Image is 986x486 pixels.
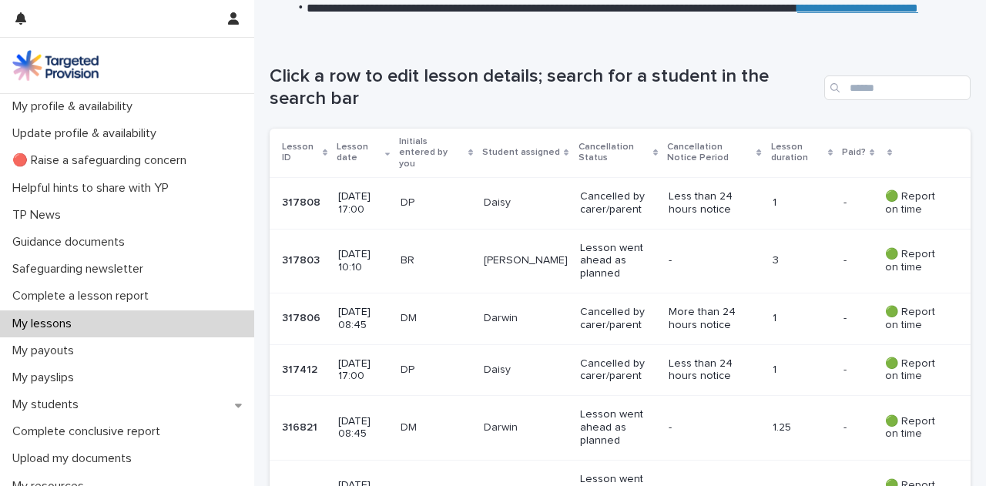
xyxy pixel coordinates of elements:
[669,254,754,267] p: -
[6,289,161,303] p: Complete a lesson report
[843,360,850,377] p: -
[484,312,568,325] p: Darwin
[580,242,656,280] p: Lesson went ahead as planned
[843,418,850,434] p: -
[282,193,324,209] p: 317808
[484,196,568,209] p: Daisy
[843,309,850,325] p: -
[338,190,388,216] p: [DATE] 17:00
[6,208,73,223] p: TP News
[270,229,971,293] tr: 317803317803 [DATE] 10:10BR[PERSON_NAME]Lesson went ahead as planned-3-- 🟢 Report on time
[6,424,173,439] p: Complete conclusive report
[484,421,568,434] p: Darwin
[270,396,971,460] tr: 316821316821 [DATE] 08:45DMDarwinLesson went ahead as planned-1.25-- 🟢 Report on time
[6,344,86,358] p: My payouts
[482,144,560,161] p: Student assigned
[667,139,753,167] p: Cancellation Notice Period
[338,248,388,274] p: [DATE] 10:10
[270,293,971,345] tr: 317806317806 [DATE] 08:45DMDarwinCancelled by carer/parentMore than 24 hours notice1-- 🟢 Report o...
[885,357,946,384] p: 🟢 Report on time
[669,190,754,216] p: Less than 24 hours notice
[669,306,754,332] p: More than 24 hours notice
[773,312,831,325] p: 1
[842,144,866,161] p: Paid?
[580,357,656,384] p: Cancelled by carer/parent
[338,357,388,384] p: [DATE] 17:00
[401,196,471,209] p: DP
[6,99,145,114] p: My profile & availability
[401,364,471,377] p: DP
[580,408,656,447] p: Lesson went ahead as planned
[337,139,381,167] p: Lesson date
[6,153,199,168] p: 🔴 Raise a safeguarding concern
[401,254,471,267] p: BR
[270,65,818,110] h1: Click a row to edit lesson details; search for a student in the search bar
[6,235,137,250] p: Guidance documents
[399,133,464,173] p: Initials entered by you
[6,181,181,196] p: Helpful hints to share with YP
[843,193,850,209] p: -
[6,126,169,141] p: Update profile & availability
[669,357,754,384] p: Less than 24 hours notice
[6,262,156,277] p: Safeguarding newsletter
[282,309,324,325] p: 317806
[771,139,824,167] p: Lesson duration
[6,370,86,385] p: My payslips
[773,421,831,434] p: 1.25
[843,251,850,267] p: -
[270,178,971,230] tr: 317808317808 [DATE] 17:00DPDaisyCancelled by carer/parentLess than 24 hours notice1-- 🟢 Report on...
[773,196,831,209] p: 1
[773,254,831,267] p: 3
[401,312,471,325] p: DM
[6,451,144,466] p: Upload my documents
[669,421,754,434] p: -
[885,306,946,332] p: 🟢 Report on time
[282,139,319,167] p: Lesson ID
[12,50,99,81] img: M5nRWzHhSzIhMunXDL62
[6,397,91,412] p: My students
[580,190,656,216] p: Cancelled by carer/parent
[270,344,971,396] tr: 317412317412 [DATE] 17:00DPDaisyCancelled by carer/parentLess than 24 hours notice1-- 🟢 Report on...
[282,360,320,377] p: 317412
[338,415,388,441] p: [DATE] 08:45
[824,75,971,100] input: Search
[338,306,388,332] p: [DATE] 08:45
[282,251,323,267] p: 317803
[579,139,649,167] p: Cancellation Status
[484,364,568,377] p: Daisy
[484,254,568,267] p: [PERSON_NAME]
[282,418,320,434] p: 316821
[885,248,946,274] p: 🟢 Report on time
[885,415,946,441] p: 🟢 Report on time
[401,421,471,434] p: DM
[773,364,831,377] p: 1
[885,190,946,216] p: 🟢 Report on time
[580,306,656,332] p: Cancelled by carer/parent
[6,317,84,331] p: My lessons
